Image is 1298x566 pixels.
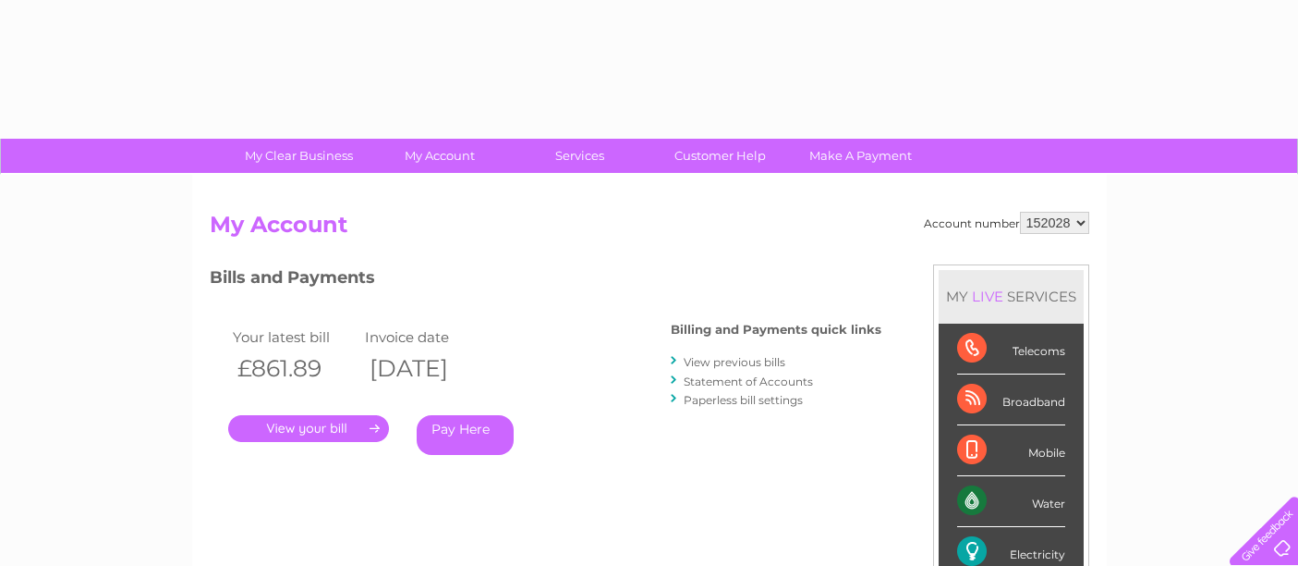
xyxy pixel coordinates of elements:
td: Invoice date [360,325,493,350]
div: Telecoms [957,324,1065,375]
div: LIVE [968,288,1007,305]
div: MY SERVICES [939,270,1084,323]
a: Make A Payment [784,139,937,173]
a: Statement of Accounts [684,375,813,388]
h3: Bills and Payments [210,265,881,297]
a: My Clear Business [223,139,375,173]
th: [DATE] [360,350,493,388]
a: My Account [363,139,516,173]
div: Broadband [957,375,1065,425]
div: Water [957,476,1065,527]
div: Account number [924,212,1089,234]
h2: My Account [210,212,1089,247]
a: Pay Here [417,415,514,455]
a: . [228,415,389,442]
a: Paperless bill settings [684,393,803,407]
div: Mobile [957,425,1065,476]
td: Your latest bill [228,325,361,350]
a: Customer Help [644,139,796,173]
a: Services [503,139,656,173]
h4: Billing and Payments quick links [671,323,881,337]
th: £861.89 [228,350,361,388]
a: View previous bills [684,355,785,369]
